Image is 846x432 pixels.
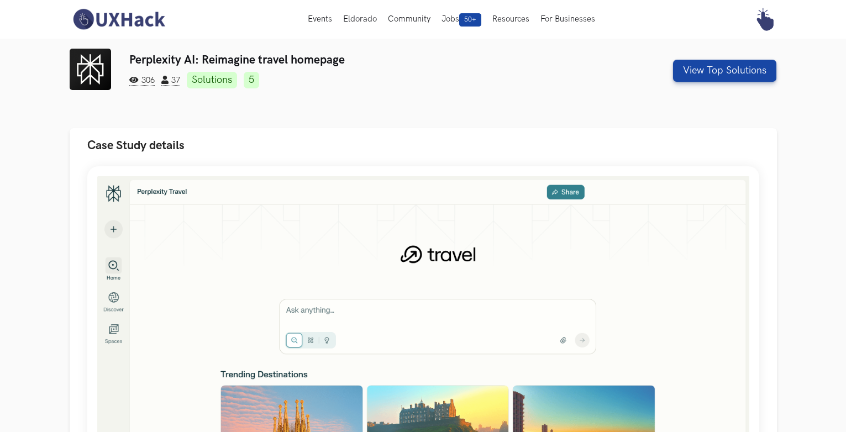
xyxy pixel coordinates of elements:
[244,72,259,88] a: 5
[129,53,597,67] h3: Perplexity AI: Reimagine travel homepage
[753,8,776,31] img: Your profile pic
[129,76,155,86] span: 306
[70,49,111,90] img: Perplexity AI logo
[459,13,481,27] span: 50+
[70,8,168,31] img: UXHack-logo.png
[187,72,237,88] a: Solutions
[70,128,777,163] button: Case Study details
[87,138,185,153] span: Case Study details
[161,76,180,86] span: 37
[673,60,776,82] button: View Top Solutions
